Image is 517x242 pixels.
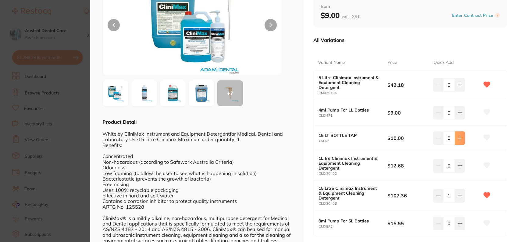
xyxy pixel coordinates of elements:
[313,37,344,43] p: All Variations
[191,82,212,104] img: NDA1LmpwZw
[387,220,429,227] b: $15.55
[387,162,429,169] b: $12.68
[387,60,397,66] p: Price
[133,82,155,104] img: WDMwNDAyLmpwZWc
[319,75,380,90] b: 5 Litre Clinimax Instrument & Equipment Cleaning Detergent
[495,13,500,18] label: i
[318,60,345,66] p: Variant Name
[342,14,360,19] span: excl. GST
[321,11,360,20] b: $9.00
[321,4,500,10] span: from
[319,91,387,95] small: CMX30404
[102,119,137,125] b: Product Detail
[162,82,184,104] img: WDMwNDA0LmpwZWc
[319,172,387,176] small: CMX30402
[319,139,387,143] small: YATAP
[387,82,429,88] b: $42.18
[217,80,243,106] div: + 7
[433,60,454,66] p: Quick Add
[450,13,495,18] button: Enter Contract Price
[319,218,380,223] b: 8ml Pump For 5L Bottles
[387,192,429,199] b: $107.36
[387,135,429,141] b: $10.00
[319,133,380,138] b: 15 LT BOTTLE TAP
[319,108,380,112] b: 4ml Pump For 1L Bottles
[387,109,429,116] b: $9.00
[319,202,387,206] small: CMX30405
[217,80,243,106] button: +7
[319,114,387,118] small: CMX4P1
[319,186,380,200] b: 15 Litre Clinimax Instrument & Equipment Cleaning Detergent
[319,225,387,229] small: CMX8P5
[319,156,380,170] b: 1Litre Clinimax Instrument & Equipment Cleaning Detergent
[105,82,127,104] img: Q0xJTklNQVguanBn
